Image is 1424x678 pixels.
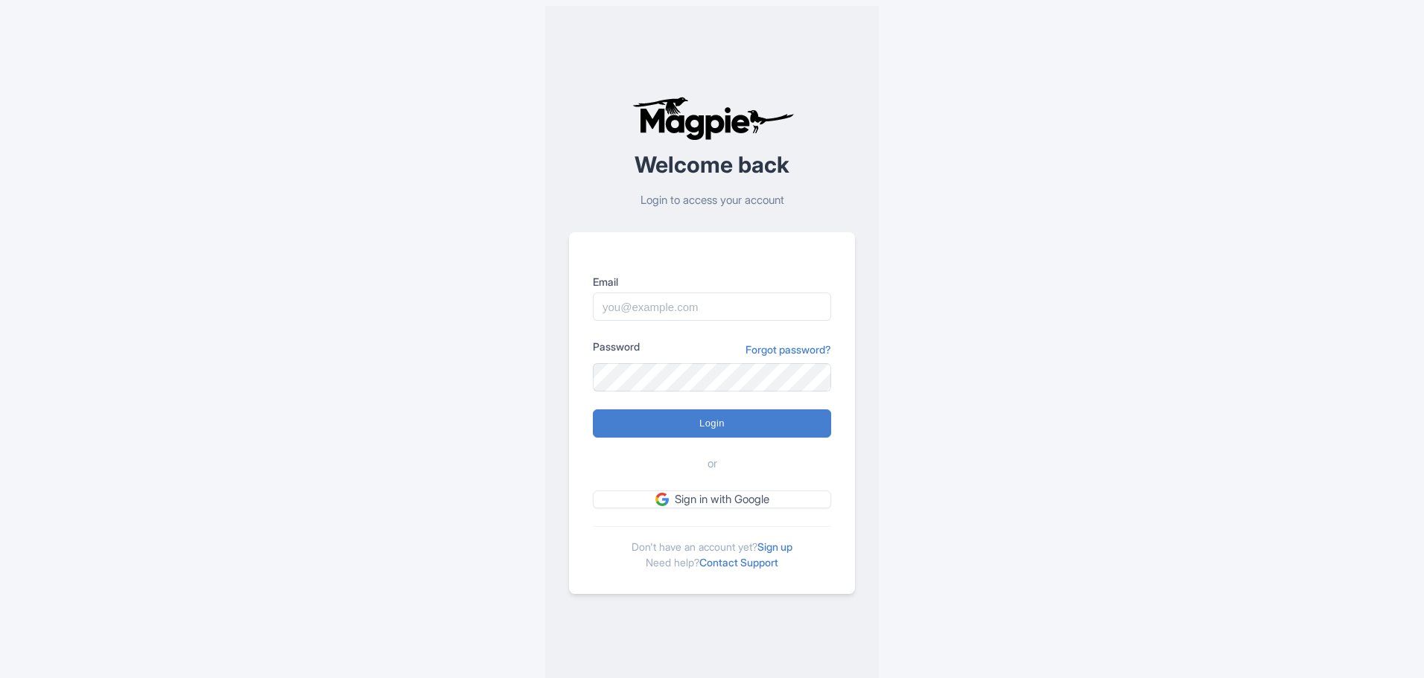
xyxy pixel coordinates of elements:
[746,342,831,357] a: Forgot password?
[569,192,855,209] p: Login to access your account
[593,526,831,570] div: Don't have an account yet? Need help?
[629,96,796,141] img: logo-ab69f6fb50320c5b225c76a69d11143b.png
[593,409,831,438] input: Login
[708,455,717,473] span: or
[757,540,792,553] a: Sign up
[655,493,669,506] img: google.svg
[593,339,640,354] label: Password
[569,153,855,177] h2: Welcome back
[593,292,831,321] input: you@example.com
[593,274,831,290] label: Email
[699,556,778,569] a: Contact Support
[593,490,831,509] a: Sign in with Google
